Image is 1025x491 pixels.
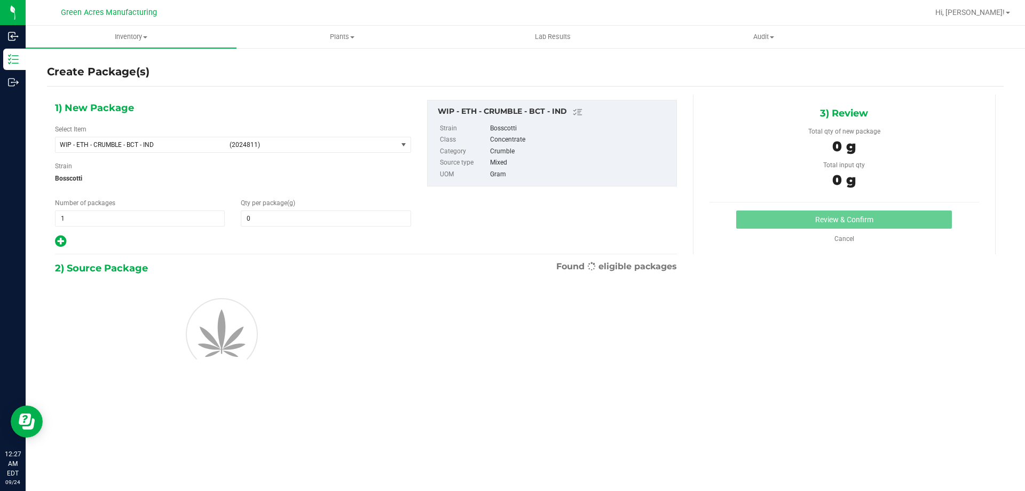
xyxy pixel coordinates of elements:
[820,105,868,121] span: 3) Review
[287,199,295,207] span: (g)
[55,260,148,276] span: 2) Source Package
[659,32,869,42] span: Audit
[55,240,66,247] span: Add new output
[230,141,393,149] span: (2024811)
[935,8,1005,17] span: Hi, [PERSON_NAME]!
[60,141,223,149] span: WIP - ETH - CRUMBLE - BCT - IND
[55,199,115,207] span: Number of packages
[55,124,86,134] label: Select Item
[55,100,134,116] span: 1) New Package
[440,169,488,181] label: UOM
[490,169,671,181] div: Gram
[440,157,488,169] label: Source type
[241,199,295,207] span: Qty per package
[556,260,677,273] span: Found eligible packages
[736,211,952,229] button: Review & Confirm
[808,128,880,135] span: Total qty of new package
[823,161,865,169] span: Total input qty
[26,26,236,48] a: Inventory
[832,138,856,155] span: 0 g
[47,64,149,80] h4: Create Package(s)
[236,26,447,48] a: Plants
[490,123,671,135] div: Bosscotti
[658,26,869,48] a: Audit
[834,235,854,243] a: Cancel
[8,54,19,65] inline-svg: Inventory
[490,146,671,158] div: Crumble
[55,170,411,186] span: Bosscotti
[440,134,488,146] label: Class
[440,123,488,135] label: Strain
[8,77,19,88] inline-svg: Outbound
[8,31,19,42] inline-svg: Inbound
[5,449,21,478] p: 12:27 AM EDT
[397,137,411,152] span: select
[237,32,447,42] span: Plants
[55,161,72,171] label: Strain
[490,157,671,169] div: Mixed
[26,32,236,42] span: Inventory
[447,26,658,48] a: Lab Results
[832,172,856,189] span: 0 g
[521,32,585,42] span: Lab Results
[11,406,43,438] iframe: Resource center
[56,211,224,226] input: 1
[61,8,157,17] span: Green Acres Manufacturing
[5,478,21,486] p: 09/24
[440,146,488,158] label: Category
[438,106,671,119] div: WIP - ETH - CRUMBLE - BCT - IND
[490,134,671,146] div: Concentrate
[241,211,410,226] input: 0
